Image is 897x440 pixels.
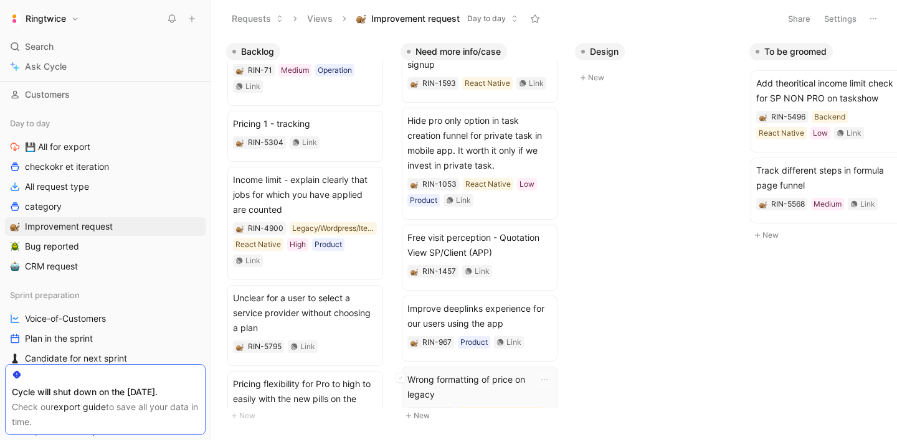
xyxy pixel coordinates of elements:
div: Legacy/Wordpress/Iterable [460,407,543,419]
a: Customers [5,85,206,104]
div: Search [5,37,206,56]
div: React Native [465,178,511,190]
img: 🐌 [411,268,418,276]
h1: Ringtwice [26,13,66,24]
img: 🐌 [236,225,244,233]
div: 🐌 [410,267,419,276]
img: 🐌 [10,222,20,232]
button: 🐌 [235,66,244,75]
div: React Native [759,127,804,139]
a: Hide pro only option in task creation funnel for private task in mobile app. It worth it only if ... [402,108,558,220]
button: Requests [226,9,289,28]
a: 🤖CRM request [5,257,206,276]
span: Wrong formatting of price on legacy [407,372,552,402]
div: Link [302,136,317,149]
button: Need more info/case [401,43,507,60]
button: Views [301,9,338,28]
span: Pricing 1 - tracking [233,116,377,131]
a: 🪲Bug reported [5,237,206,256]
div: RIN-687 [422,407,452,419]
span: To be groomed [764,45,827,58]
span: category [25,200,62,213]
div: Day to day💾 All for exportcheckokr et iterationAll request typecategory🐌Improvement request🪲Bug r... [5,114,206,276]
button: New [575,70,739,85]
img: 🐌 [411,339,418,347]
span: checkokr et iteration [25,161,109,173]
button: Settings [819,10,862,27]
div: Link [456,194,471,207]
div: Medium [814,198,842,210]
span: Candidate for next sprint [25,352,127,365]
span: Design [590,45,619,58]
div: RIN-71 [248,64,272,77]
button: 🐌 [410,180,419,189]
button: 🐌 [759,200,767,208]
button: 🪲 [7,239,22,254]
span: CRM request [25,260,78,273]
div: Sprint preparation [5,286,206,304]
a: 💾 All for export [5,138,206,156]
button: New [401,408,565,423]
a: Free visit perception - Quotation View SP/Client (APP)Link [402,225,558,291]
img: 🪲 [10,241,20,251]
button: Design [575,43,625,60]
a: Plan in the sprint [5,329,206,348]
a: checkokr et iteration [5,157,206,176]
div: Cycle will shut down on the [DATE]. [12,385,199,400]
div: 🐌 [235,224,244,233]
div: Link [245,80,260,93]
span: Plan in the sprint [25,332,93,345]
div: Link [245,255,260,267]
div: RIN-5304 [248,136,283,149]
div: RIN-4900 [248,222,283,235]
a: All request type [5,177,206,196]
span: Need more info/case [415,45,501,58]
div: Link [506,336,521,349]
div: Product [315,238,342,251]
a: Reduce space of legal text in signupReact NativeLink [402,37,558,103]
span: Search [25,39,54,54]
div: RIN-967 [422,336,452,349]
div: Product [410,194,437,207]
div: Low [520,178,534,190]
div: Link [847,127,861,139]
div: Day to day [5,114,206,133]
div: RIN-5496 [771,111,805,123]
div: React Native [235,238,281,251]
span: Sprint preparation [10,289,80,301]
button: ♟️ [7,351,22,366]
div: High [290,238,306,251]
button: Backlog [226,43,280,60]
div: Low [813,127,828,139]
span: Ask Cycle [25,59,67,74]
div: 🐌 [235,342,244,351]
img: 🐌 [411,80,418,88]
div: Backend [814,111,845,123]
a: Ask Cycle [5,57,206,76]
img: 🐌 [236,139,244,147]
img: 🐌 [411,181,418,189]
span: Improvement request [25,220,113,233]
div: Need more info/caseNew [396,37,570,429]
button: 🤖 [7,259,22,274]
button: Share [782,10,816,27]
a: Unclear for a user to select a service provider without choosing a planLink [227,285,383,366]
span: Backlog [241,45,274,58]
img: 🐌 [356,14,366,24]
span: All request type [25,180,89,193]
img: Ringtwice [8,12,21,25]
span: Pricing flexibility for Pro to high to easily with the new pills on the apply flow [233,377,377,421]
button: 🐌 [235,138,244,147]
button: 🐌 [759,113,767,121]
div: Link [860,198,875,210]
span: 💾 All for export [25,141,90,153]
div: Link [475,265,490,278]
span: Income limit - explain clearly that jobs for which you have applied are counted [233,172,377,217]
span: Voice-of-Customers [25,312,106,325]
img: 🐌 [759,201,767,208]
div: RIN-1593 [422,77,456,90]
img: 🐌 [236,344,244,351]
span: Unclear for a user to select a service provider without choosing a plan [233,291,377,335]
div: React Native [465,77,510,90]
